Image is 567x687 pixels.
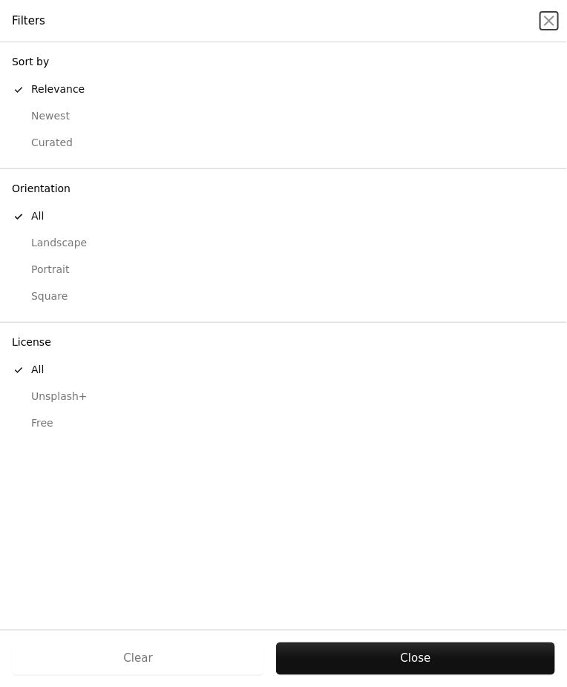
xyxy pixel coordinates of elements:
[12,289,555,304] div: Square
[12,236,555,251] div: Landscape
[12,109,555,124] div: Newest
[12,363,555,378] div: All
[12,416,555,431] div: Free
[12,389,555,404] div: Unsplash+
[12,209,555,224] div: All
[12,82,555,97] div: Relevance
[12,136,555,151] div: Curated
[12,12,45,30] h3: Filters
[12,263,555,277] div: Portrait
[12,642,264,675] button: Clear
[276,642,555,675] button: Close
